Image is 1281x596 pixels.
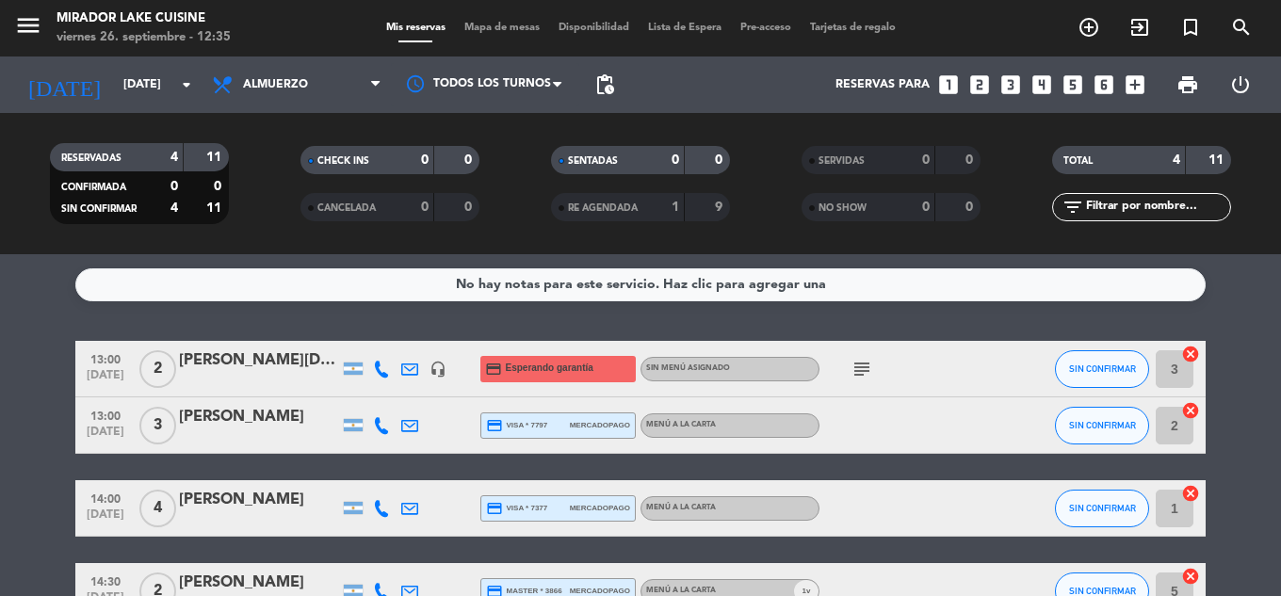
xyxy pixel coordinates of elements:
[835,78,930,91] span: Reservas para
[1128,16,1151,39] i: exit_to_app
[672,201,679,214] strong: 1
[14,11,42,40] i: menu
[179,488,339,512] div: [PERSON_NAME]
[170,180,178,193] strong: 0
[819,203,867,213] span: NO SHOW
[819,156,865,166] span: SERVIDAS
[82,404,129,426] span: 13:00
[61,204,137,214] span: SIN CONFIRMAR
[139,350,176,388] span: 2
[14,11,42,46] button: menu
[82,570,129,591] span: 14:30
[998,72,1023,97] i: looks_3
[1069,363,1136,374] span: SIN CONFIRMAR
[485,361,502,378] i: credit_card
[646,504,716,511] span: MENÚ A LA CARTA
[170,201,178,215] strong: 4
[486,500,547,517] span: visa * 7377
[922,153,930,167] strong: 0
[715,201,726,214] strong: 9
[646,587,716,594] span: MENÚ A LA CARTA
[639,23,731,33] span: Lista de Espera
[967,72,992,97] i: looks_two
[456,274,826,296] div: No hay notas para este servicio. Haz clic para agregar una
[170,151,178,164] strong: 4
[1055,407,1149,444] button: SIN CONFIRMAR
[179,405,339,429] div: [PERSON_NAME]
[936,72,961,97] i: looks_one
[14,64,114,105] i: [DATE]
[464,153,476,167] strong: 0
[1230,16,1253,39] i: search
[1173,153,1180,167] strong: 4
[1030,72,1054,97] i: looks_4
[731,23,801,33] span: Pre-acceso
[206,151,225,164] strong: 11
[317,203,376,213] span: CANCELADA
[214,180,225,193] strong: 0
[1069,503,1136,513] span: SIN CONFIRMAR
[486,500,503,517] i: credit_card
[570,419,630,431] span: mercadopago
[1181,484,1200,503] i: cancel
[1208,153,1227,167] strong: 11
[1092,72,1116,97] i: looks_6
[1055,350,1149,388] button: SIN CONFIRMAR
[1061,72,1085,97] i: looks_5
[851,358,873,380] i: subject
[1229,73,1252,96] i: power_settings_new
[61,183,126,192] span: CONFIRMADA
[1063,156,1093,166] span: TOTAL
[1181,345,1200,363] i: cancel
[1069,420,1136,430] span: SIN CONFIRMAR
[965,153,977,167] strong: 0
[646,364,730,372] span: Sin menú asignado
[1084,197,1230,217] input: Filtrar por nombre...
[175,73,198,96] i: arrow_drop_down
[506,361,593,376] span: Esperando garantía
[430,361,446,378] i: headset_mic
[317,156,369,166] span: CHECK INS
[82,508,129,530] span: [DATE]
[179,348,339,373] div: [PERSON_NAME][DEMOGRAPHIC_DATA]
[486,417,547,434] span: visa * 7797
[549,23,639,33] span: Disponibilidad
[243,78,308,91] span: Almuerzo
[486,417,503,434] i: credit_card
[82,426,129,447] span: [DATE]
[57,9,231,28] div: Mirador Lake Cuisine
[1069,586,1136,596] span: SIN CONFIRMAR
[1123,72,1147,97] i: add_box
[1181,567,1200,586] i: cancel
[82,347,129,369] span: 13:00
[57,28,231,47] div: viernes 26. septiembre - 12:35
[206,201,225,215] strong: 11
[377,23,455,33] span: Mis reservas
[568,156,618,166] span: SENTADAS
[672,153,679,167] strong: 0
[139,490,176,527] span: 4
[1181,401,1200,420] i: cancel
[179,571,339,595] div: [PERSON_NAME]
[464,201,476,214] strong: 0
[82,369,129,391] span: [DATE]
[1055,490,1149,527] button: SIN CONFIRMAR
[1078,16,1100,39] i: add_circle_outline
[455,23,549,33] span: Mapa de mesas
[1179,16,1202,39] i: turned_in_not
[568,203,638,213] span: RE AGENDADA
[421,201,429,214] strong: 0
[646,421,716,428] span: MENÚ A LA CARTA
[1176,73,1199,96] span: print
[715,153,726,167] strong: 0
[421,153,429,167] strong: 0
[801,23,905,33] span: Tarjetas de regalo
[570,502,630,514] span: mercadopago
[1214,56,1267,113] div: LOG OUT
[61,153,122,163] span: RESERVADAS
[965,201,977,214] strong: 0
[139,407,176,444] span: 3
[593,73,616,96] span: pending_actions
[922,201,930,214] strong: 0
[82,487,129,508] span: 14:00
